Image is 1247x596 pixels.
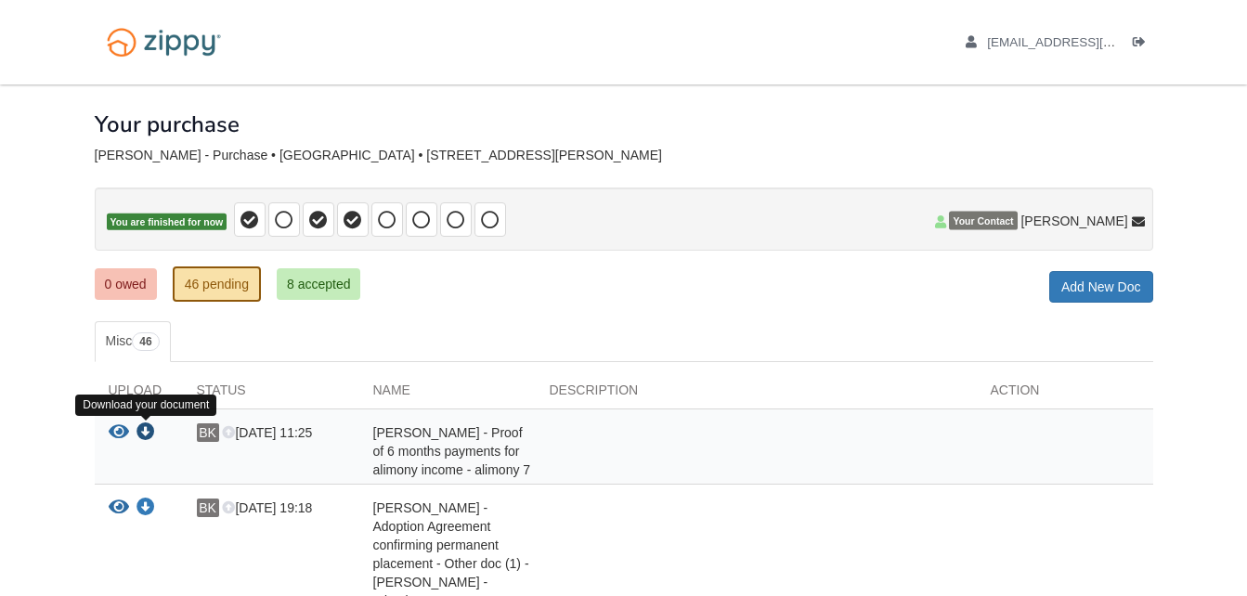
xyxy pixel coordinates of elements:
[966,35,1201,54] a: edit profile
[109,499,129,518] button: View Barbara Kemmerling -Adoption Agreement confirming permanent placement - Other doc (1) - Park...
[109,423,129,443] button: View Barbara Kemmerling - Proof of 6 months payments for alimony income - alimony 7
[136,501,155,516] a: Download Barbara Kemmerling -Adoption Agreement confirming permanent placement - Other doc (1) - ...
[277,268,361,300] a: 8 accepted
[536,381,977,408] div: Description
[95,148,1153,163] div: [PERSON_NAME] - Purchase • [GEOGRAPHIC_DATA] • [STREET_ADDRESS][PERSON_NAME]
[373,425,531,477] span: [PERSON_NAME] - Proof of 6 months payments for alimony income - alimony 7
[1133,35,1153,54] a: Log out
[1020,212,1127,230] span: [PERSON_NAME]
[95,321,171,362] a: Misc
[977,381,1153,408] div: Action
[75,395,216,416] div: Download your document
[136,426,155,441] a: Download Barbara Kemmerling - Proof of 6 months payments for alimony income - alimony 7
[197,499,219,517] span: BK
[1049,271,1153,303] a: Add New Doc
[95,268,157,300] a: 0 owed
[173,266,261,302] a: 46 pending
[95,112,240,136] h1: Your purchase
[987,35,1200,49] span: barb_kemmerling@yahoo.com
[222,500,312,515] span: [DATE] 19:18
[359,381,536,408] div: Name
[197,423,219,442] span: BK
[95,381,183,408] div: Upload
[95,19,233,66] img: Logo
[132,332,159,351] span: 46
[222,425,312,440] span: [DATE] 11:25
[183,381,359,408] div: Status
[949,212,1017,230] span: Your Contact
[107,214,227,231] span: You are finished for now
